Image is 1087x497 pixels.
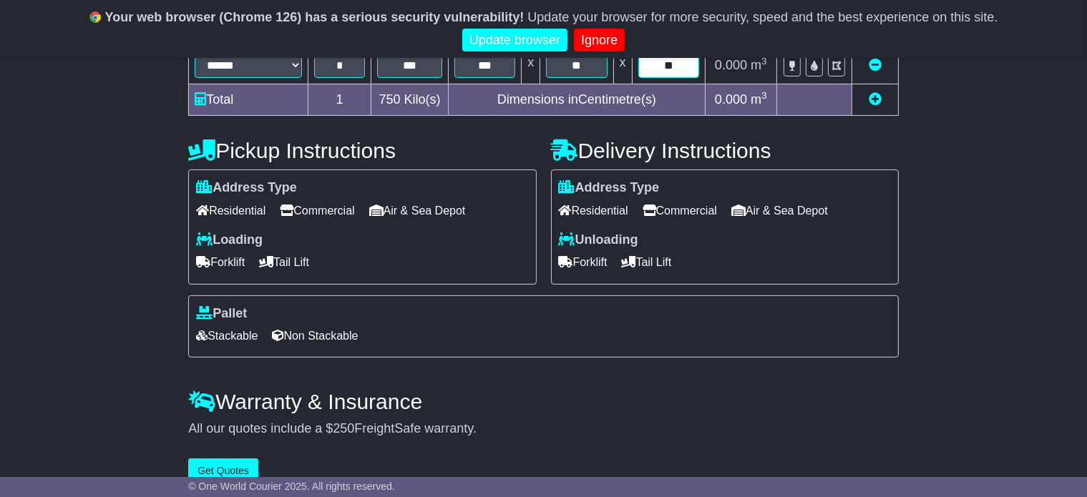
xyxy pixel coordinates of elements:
span: m [751,58,767,72]
span: Commercial [280,200,354,222]
span: 750 [379,92,401,107]
label: Unloading [559,232,638,248]
span: Air & Sea Depot [731,200,828,222]
span: Tail Lift [622,251,672,273]
label: Address Type [559,180,660,196]
td: Kilo(s) [371,84,449,116]
span: 0.000 [715,92,747,107]
h4: Pickup Instructions [188,139,536,162]
span: Commercial [643,200,717,222]
sup: 3 [761,90,767,101]
td: 1 [308,84,371,116]
div: All our quotes include a $ FreightSafe warranty. [188,421,899,437]
td: x [522,47,540,84]
span: Residential [559,200,628,222]
span: © One World Courier 2025. All rights reserved. [188,481,395,492]
label: Loading [196,232,263,248]
sup: 3 [761,56,767,67]
a: Ignore [574,29,625,52]
span: Forklift [559,251,608,273]
h4: Warranty & Insurance [188,390,899,413]
span: Tail Lift [259,251,309,273]
span: Update your browser for more security, speed and the best experience on this site. [527,10,998,24]
a: Add new item [869,92,882,107]
span: Forklift [196,251,245,273]
span: Non Stackable [272,325,358,347]
span: m [751,92,767,107]
span: Air & Sea Depot [369,200,466,222]
label: Address Type [196,180,297,196]
td: x [613,47,632,84]
button: Get Quotes [188,458,258,483]
td: Total [189,84,308,116]
span: Stackable [196,325,258,347]
a: Update browser [462,29,567,52]
a: Remove this item [869,58,882,72]
b: Your web browser (Chrome 126) has a serious security vulnerability! [105,10,525,24]
td: Dimensions in Centimetre(s) [449,84,706,116]
span: 250 [333,421,354,436]
label: Pallet [196,306,247,322]
h4: Delivery Instructions [551,139,899,162]
span: 0.000 [715,58,747,72]
span: Residential [196,200,265,222]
